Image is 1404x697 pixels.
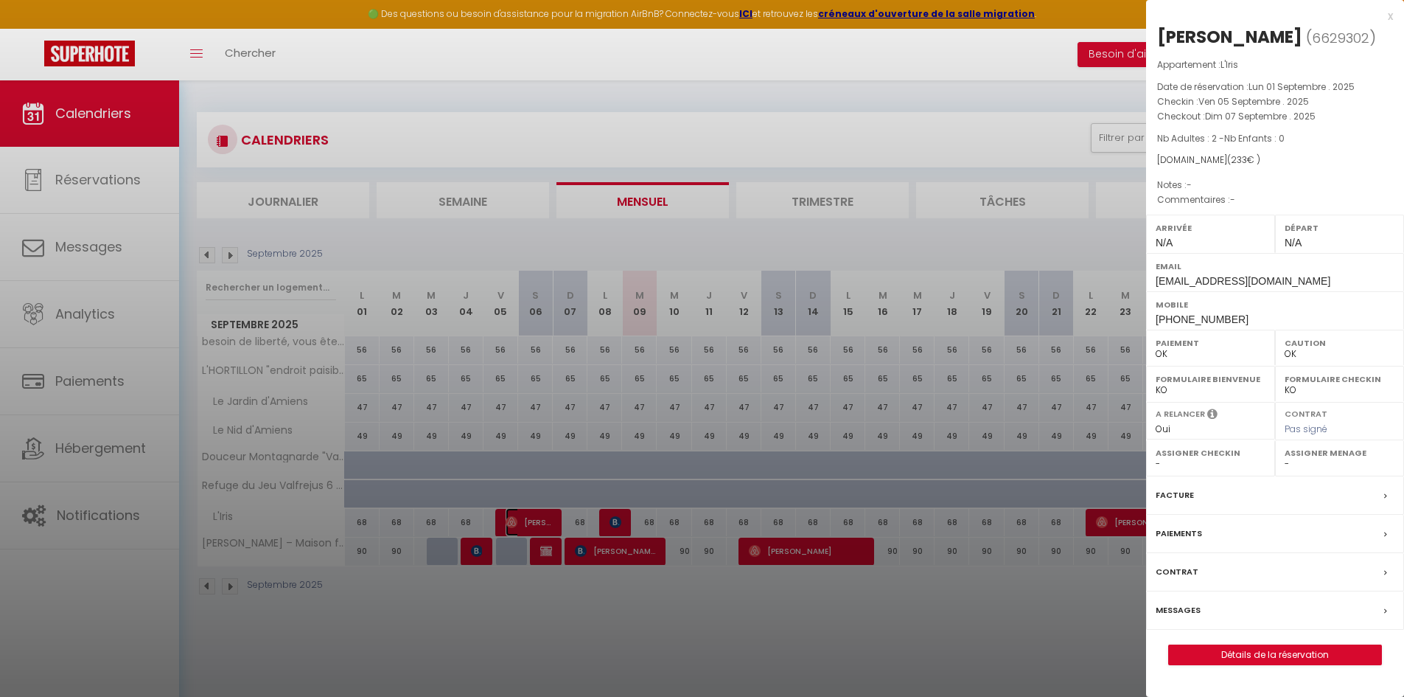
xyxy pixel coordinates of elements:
span: Dim 07 Septembre . 2025 [1205,110,1316,122]
label: Caution [1285,336,1394,350]
p: Appartement : [1157,58,1393,72]
span: Lun 01 Septembre . 2025 [1248,80,1355,93]
label: Formulaire Bienvenue [1156,372,1265,386]
span: L'Iris [1220,58,1238,71]
label: Départ [1285,221,1394,235]
span: 233 [1231,153,1247,166]
label: Paiements [1156,526,1202,541]
span: Pas signé [1285,423,1327,435]
div: [DOMAIN_NAME] [1157,153,1393,167]
span: N/A [1156,237,1173,249]
span: - [1187,178,1192,191]
div: [PERSON_NAME] [1157,25,1302,49]
label: A relancer [1156,408,1205,420]
label: Arrivée [1156,221,1265,235]
span: [EMAIL_ADDRESS][DOMAIN_NAME] [1156,275,1330,287]
a: Détails de la réservation [1169,645,1381,665]
span: 6629302 [1312,29,1369,47]
label: Contrat [1156,564,1198,580]
label: Assigner Checkin [1156,445,1265,460]
p: Commentaires : [1157,193,1393,207]
span: Ven 05 Septembre . 2025 [1198,95,1309,108]
label: Assigner Menage [1285,445,1394,460]
div: x [1146,7,1393,25]
p: Notes : [1157,178,1393,193]
span: N/A [1285,237,1302,249]
span: [PHONE_NUMBER] [1156,313,1248,325]
span: ( € ) [1227,153,1260,166]
i: Sélectionner OUI si vous souhaiter envoyer les séquences de messages post-checkout [1207,408,1218,424]
label: Formulaire Checkin [1285,372,1394,386]
span: ( ) [1306,27,1376,48]
span: Nb Adultes : 2 - [1157,132,1285,145]
label: Messages [1156,603,1201,618]
span: - [1230,193,1235,206]
label: Paiement [1156,336,1265,350]
button: Détails de la réservation [1168,645,1382,665]
p: Checkout : [1157,109,1393,124]
label: Mobile [1156,297,1394,312]
button: Ouvrir le widget de chat LiveChat [12,6,56,50]
label: Email [1156,259,1394,274]
span: Nb Enfants : 0 [1224,132,1285,145]
p: Date de réservation : [1157,80,1393,94]
label: Facture [1156,488,1194,503]
p: Checkin : [1157,94,1393,109]
label: Contrat [1285,408,1327,417]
